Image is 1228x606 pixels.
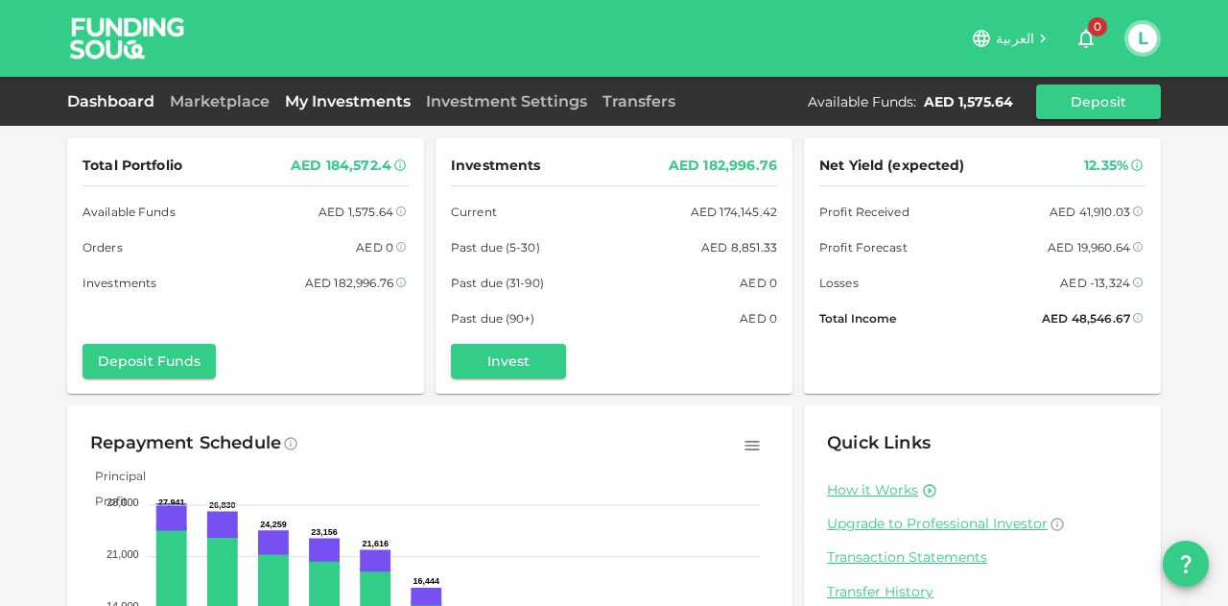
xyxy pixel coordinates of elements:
div: AED 0 [740,273,777,293]
div: AED 1,575.64 [319,202,393,222]
div: AED 184,572.4 [291,154,391,178]
button: 0 [1067,19,1105,58]
div: Repayment Schedule [90,428,281,459]
span: Total Portfolio [83,154,182,178]
div: AED 0 [356,237,393,257]
button: Deposit [1036,85,1161,119]
button: L [1128,24,1157,53]
div: AED 48,546.67 [1042,308,1130,328]
span: Orders [83,237,123,257]
div: AED 182,996.76 [669,154,777,178]
tspan: 28,000 [106,497,139,508]
div: AED 19,960.64 [1048,237,1130,257]
span: Investments [83,273,156,293]
span: Past due (5-30) [451,237,540,257]
div: AED 8,851.33 [701,237,777,257]
span: Upgrade to Professional Investor [827,515,1048,532]
span: Current [451,202,497,222]
span: Quick Links [827,432,931,453]
div: Available Funds : [808,92,916,111]
a: Transfer History [827,583,1138,601]
a: Upgrade to Professional Investor [827,515,1138,533]
span: Past due (90+) [451,308,535,328]
tspan: 21,000 [106,548,139,560]
div: AED 174,145.42 [691,202,777,222]
span: Profit Received [819,202,909,222]
div: AED 1,575.64 [924,92,1013,111]
a: Transaction Statements [827,548,1138,567]
span: Principal [81,469,146,483]
span: Net Yield (expected) [819,154,965,178]
div: AED -13,324 [1060,273,1130,293]
div: AED 182,996.76 [305,273,393,293]
span: Investments [451,154,540,178]
button: Deposit Funds [83,344,216,378]
a: Investment Settings [418,92,595,110]
span: Losses [819,273,859,293]
a: Dashboard [67,92,162,110]
div: AED 41,910.03 [1050,202,1130,222]
div: AED 0 [740,308,777,328]
span: Available Funds [83,202,176,222]
span: Past due (31-90) [451,273,544,293]
a: My Investments [277,92,418,110]
span: Profit Forecast [819,237,908,257]
a: Marketplace [162,92,277,110]
span: 0 [1088,17,1107,36]
button: question [1163,541,1209,587]
a: Transfers [595,92,683,110]
span: العربية [996,30,1034,47]
button: Invest [451,344,566,378]
a: How it Works [827,481,918,499]
span: Profit [81,494,128,508]
span: Total Income [819,308,896,328]
div: 12.35% [1084,154,1128,178]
